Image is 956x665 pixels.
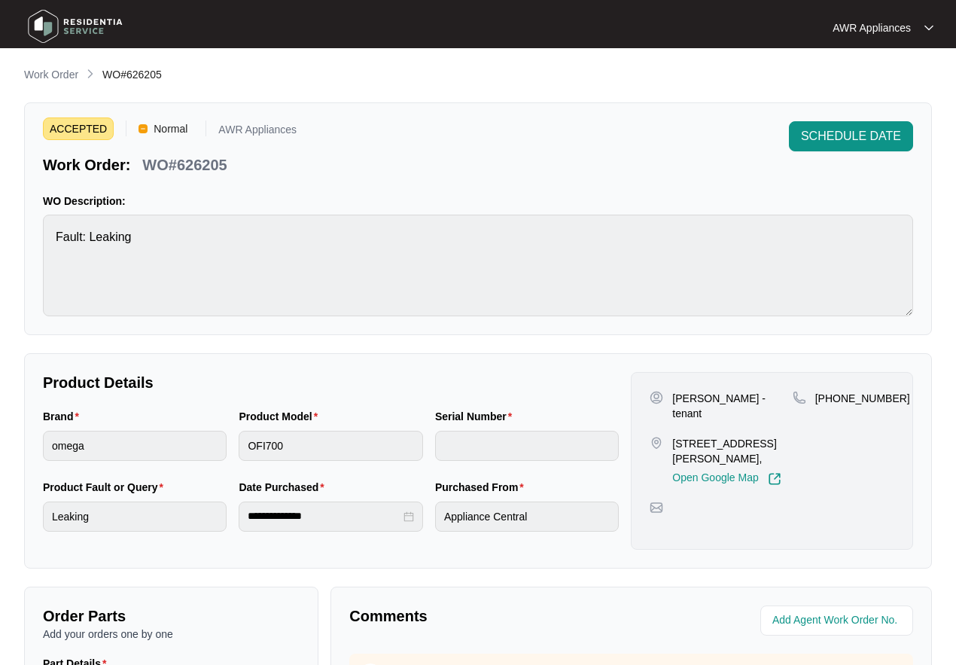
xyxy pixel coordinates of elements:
[768,472,781,486] img: Link-External
[43,480,169,495] label: Product Fault or Query
[349,606,620,627] p: Comments
[102,69,162,81] span: WO#626205
[650,501,663,514] img: map-pin
[239,409,324,424] label: Product Model
[650,391,663,404] img: user-pin
[43,215,913,316] textarea: Fault: Leaking
[435,431,619,461] input: Serial Number
[815,391,910,406] p: [PHONE_NUMBER]
[239,480,330,495] label: Date Purchased
[43,431,227,461] input: Brand
[43,502,227,532] input: Product Fault or Query
[672,436,792,466] p: [STREET_ADDRESS][PERSON_NAME],
[772,612,904,630] input: Add Agent Work Order No.
[833,20,911,35] p: AWR Appliances
[435,409,518,424] label: Serial Number
[142,154,227,175] p: WO#626205
[435,480,530,495] label: Purchased From
[139,124,148,133] img: Vercel Logo
[218,124,297,140] p: AWR Appliances
[650,436,663,450] img: map-pin
[24,67,78,82] p: Work Order
[801,127,901,145] span: SCHEDULE DATE
[84,68,96,80] img: chevron-right
[789,121,913,151] button: SCHEDULE DATE
[239,431,422,461] input: Product Model
[43,627,300,642] p: Add your orders one by one
[248,508,400,524] input: Date Purchased
[43,194,913,209] p: WO Description:
[43,409,85,424] label: Brand
[43,117,114,140] span: ACCEPTED
[43,154,130,175] p: Work Order:
[148,117,193,140] span: Normal
[21,67,81,84] a: Work Order
[43,372,619,393] p: Product Details
[924,24,933,32] img: dropdown arrow
[43,606,300,627] p: Order Parts
[672,391,792,421] p: [PERSON_NAME] - tenant
[23,4,128,49] img: residentia service logo
[672,472,781,486] a: Open Google Map
[793,391,806,404] img: map-pin
[435,502,619,532] input: Purchased From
